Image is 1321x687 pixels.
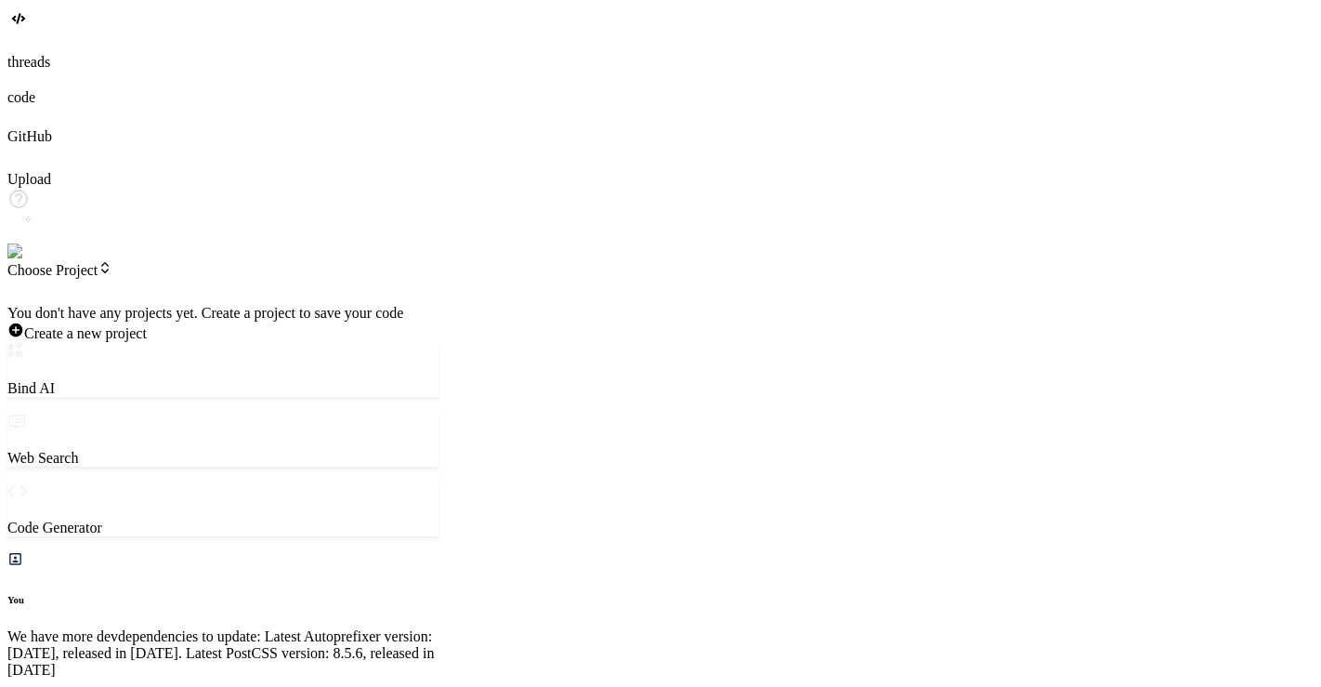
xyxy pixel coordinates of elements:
label: GitHub [7,128,52,144]
label: Upload [7,171,51,187]
img: settings [7,244,68,260]
p: We have more devdependencies to update: Latest Autoprefixer version: [DATE], released in [DATE]. ... [7,628,438,679]
label: code [7,89,35,105]
p: Web Search [7,450,438,467]
div: You don't have any projects yet. Create a project to save your code [7,305,438,322]
p: Code Generator [7,520,438,536]
span: Choose Project [7,262,112,278]
p: Bind AI [7,380,438,397]
h6: You [7,594,438,605]
label: threads [7,54,50,70]
span: Create a new project [24,325,147,341]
